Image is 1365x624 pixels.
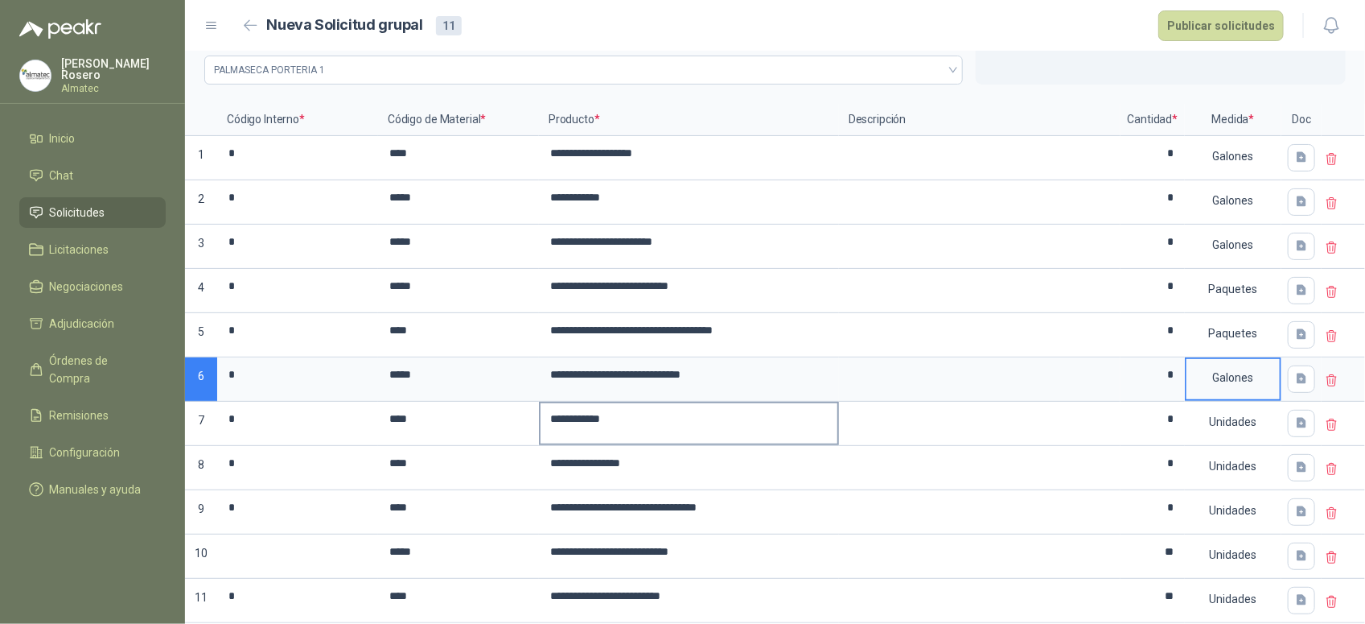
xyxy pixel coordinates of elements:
span: Adjudicación [50,315,115,333]
p: 1 [185,136,217,180]
a: Solicitudes [19,197,166,228]
span: Configuración [50,444,121,461]
a: Remisiones [19,400,166,431]
a: Adjudicación [19,308,166,339]
a: Manuales y ayuda [19,474,166,505]
p: 4 [185,269,217,313]
div: Unidades [1186,581,1280,618]
div: 11 [436,16,462,35]
p: Descripción [839,104,1120,136]
a: Órdenes de Compra [19,345,166,394]
p: Almatec [61,84,166,93]
div: Galones [1186,226,1280,263]
p: Código Interno [217,104,378,136]
img: Company Logo [20,60,51,91]
div: Galones [1186,138,1280,175]
p: 9 [185,490,217,535]
span: Manuales y ayuda [50,481,142,498]
a: Negociaciones [19,271,166,302]
a: Inicio [19,123,166,154]
div: Galones [1186,182,1280,219]
p: 7 [185,402,217,446]
div: Unidades [1186,448,1280,485]
a: Licitaciones [19,234,166,265]
span: PALMASECA PORTERIA 1 [214,58,953,82]
span: Negociaciones [50,278,124,295]
button: Publicar solicitudes [1158,10,1284,41]
div: Unidades [1186,536,1280,573]
p: 8 [185,446,217,490]
p: Cantidad [1120,104,1185,136]
p: [PERSON_NAME] Rosero [61,58,166,81]
p: 3 [185,225,217,269]
p: Medida [1185,104,1281,136]
p: 5 [185,313,217,357]
p: 11 [185,579,217,623]
div: Unidades [1186,492,1280,529]
div: Paquetes [1186,315,1280,352]
h2: Nueva Solicitud grupal [267,14,423,37]
p: 6 [185,357,217,402]
span: Remisiones [50,407,109,424]
img: Logo peakr [19,19,101,39]
p: Doc [1281,104,1322,136]
span: Solicitudes [50,204,105,221]
p: 10 [185,535,217,579]
a: Chat [19,160,166,191]
span: Licitaciones [50,241,109,258]
p: Código de Material [378,104,539,136]
p: Producto [539,104,839,136]
p: 2 [185,180,217,225]
span: Inicio [50,130,76,147]
div: Paquetes [1186,271,1280,308]
span: Chat [50,167,74,184]
div: Unidades [1186,403,1280,440]
a: Configuración [19,437,166,468]
span: Órdenes de Compra [50,352,150,387]
div: Galones [1186,359,1280,396]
